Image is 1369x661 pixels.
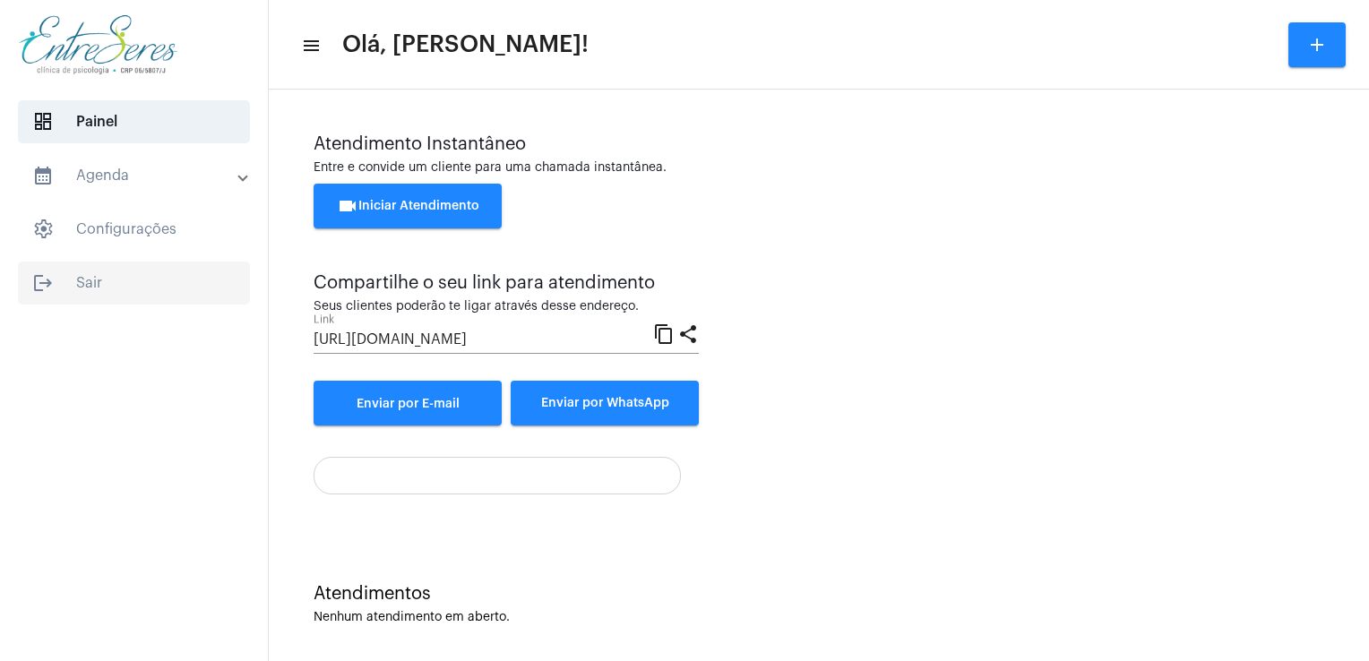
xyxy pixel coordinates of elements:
button: Enviar por WhatsApp [511,381,699,425]
span: Sair [18,262,250,305]
div: Entre e convide um cliente para uma chamada instantânea. [314,161,1324,175]
mat-icon: content_copy [653,322,675,344]
div: Seus clientes poderão te ligar através desse endereço. [314,300,699,313]
button: Iniciar Atendimento [314,184,502,228]
div: Nenhum atendimento em aberto. [314,611,1324,624]
mat-icon: add [1306,34,1328,56]
span: Painel [18,100,250,143]
span: sidenav icon [32,219,54,240]
span: Olá, [PERSON_NAME]! [342,30,589,59]
div: Atendimentos [314,584,1324,604]
div: Atendimento Instantâneo [314,134,1324,154]
span: Enviar por E-mail [357,398,460,410]
mat-icon: share [677,322,699,344]
span: Iniciar Atendimento [337,200,479,212]
mat-icon: sidenav icon [32,272,54,294]
mat-icon: sidenav icon [301,35,319,56]
span: Configurações [18,208,250,251]
div: Compartilhe o seu link para atendimento [314,273,699,293]
mat-panel-title: Agenda [32,165,239,186]
span: sidenav icon [32,111,54,133]
a: Enviar por E-mail [314,381,502,425]
span: Enviar por WhatsApp [541,397,669,409]
img: aa27006a-a7e4-c883-abf8-315c10fe6841.png [14,9,182,81]
mat-icon: sidenav icon [32,165,54,186]
mat-icon: videocam [337,195,358,217]
mat-expansion-panel-header: sidenav iconAgenda [11,154,268,197]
